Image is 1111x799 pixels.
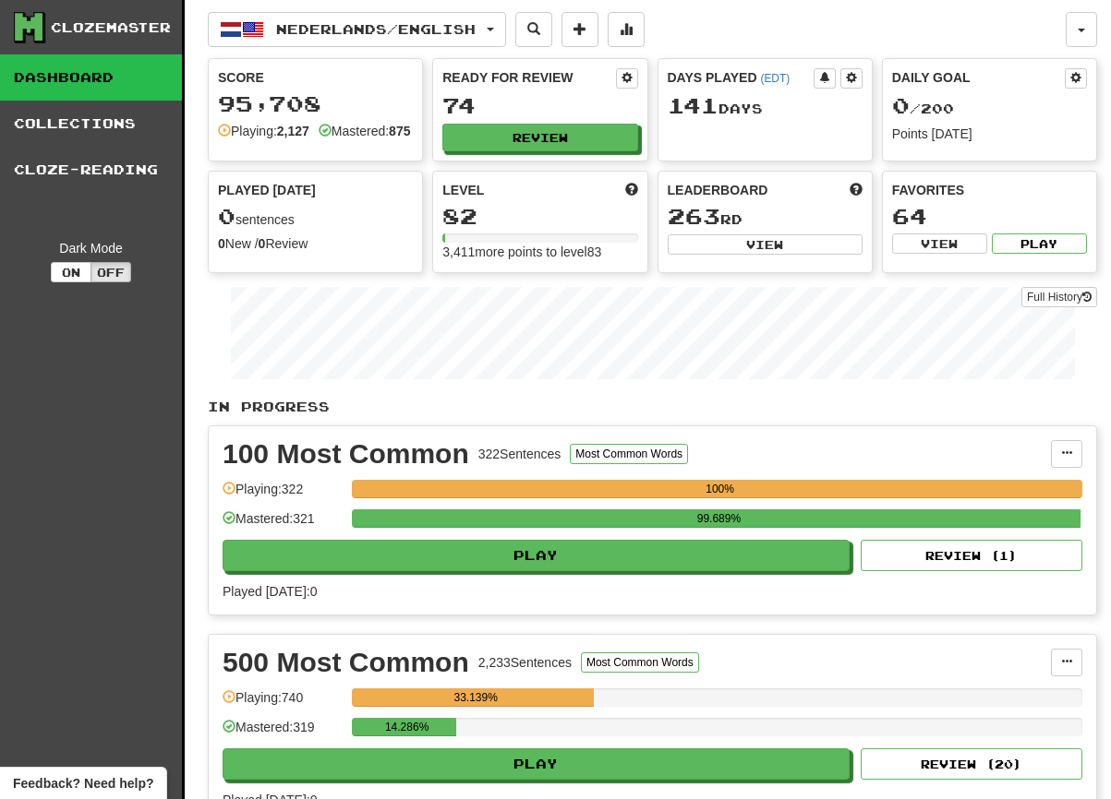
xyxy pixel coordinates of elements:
span: This week in points, UTC [850,181,863,199]
div: 100 Most Common [223,440,469,468]
button: More stats [608,12,645,47]
span: Played [DATE] [218,181,316,199]
span: 263 [668,203,720,229]
div: New / Review [218,234,413,253]
div: 99.689% [357,509,1080,528]
button: Search sentences [515,12,552,47]
div: 500 Most Common [223,649,469,676]
div: Days Played [668,68,814,87]
span: Leaderboard [668,181,768,199]
div: sentences [218,205,413,229]
div: 100% [357,480,1082,498]
span: Score more points to level up [625,181,638,199]
button: Off [91,262,131,282]
div: Playing: [218,122,309,140]
div: Mastered: 321 [223,509,343,540]
div: Mastered: [319,122,411,140]
div: Playing: 322 [223,480,343,510]
button: Review [442,124,637,151]
span: Nederlands / English [276,21,476,37]
span: 141 [668,92,719,118]
div: Mastered: 319 [223,718,343,748]
button: View [892,233,987,254]
div: 82 [442,205,637,228]
div: Clozemaster [51,18,171,37]
div: Ready for Review [442,68,615,87]
span: Played [DATE]: 0 [223,584,317,599]
strong: 875 [389,124,410,138]
div: 33.139% [357,688,594,707]
div: rd [668,205,863,229]
strong: 0 [218,236,225,251]
a: (EDT) [760,72,790,85]
strong: 2,127 [277,124,309,138]
div: 74 [442,94,637,117]
span: / 200 [892,101,954,116]
div: Score [218,68,413,87]
span: 0 [892,92,910,118]
div: Playing: 740 [223,688,343,719]
div: 64 [892,205,1087,228]
button: View [668,234,863,255]
div: 14.286% [357,718,456,736]
button: Most Common Words [570,444,688,464]
button: Play [992,233,1087,254]
div: Points [DATE] [892,125,1087,143]
span: 0 [218,203,235,229]
button: On [51,262,91,282]
span: Level [442,181,484,199]
button: Review (1) [861,540,1082,571]
span: Open feedback widget [13,774,153,793]
div: 95,708 [218,92,413,115]
div: Favorites [892,181,1087,199]
div: 3,411 more points to level 83 [442,243,637,261]
button: Add sentence to collection [562,12,598,47]
div: Day s [668,94,863,118]
button: Most Common Words [581,652,699,673]
div: Daily Goal [892,68,1065,89]
button: Nederlands/English [208,12,506,47]
div: Dark Mode [14,239,168,257]
button: Play [223,540,850,571]
div: 322 Sentences [478,445,562,463]
div: 2,233 Sentences [478,653,572,672]
button: Review (20) [861,748,1082,780]
p: In Progress [208,398,1097,416]
strong: 0 [259,236,266,251]
a: Full History [1021,287,1097,307]
button: Play [223,748,850,780]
